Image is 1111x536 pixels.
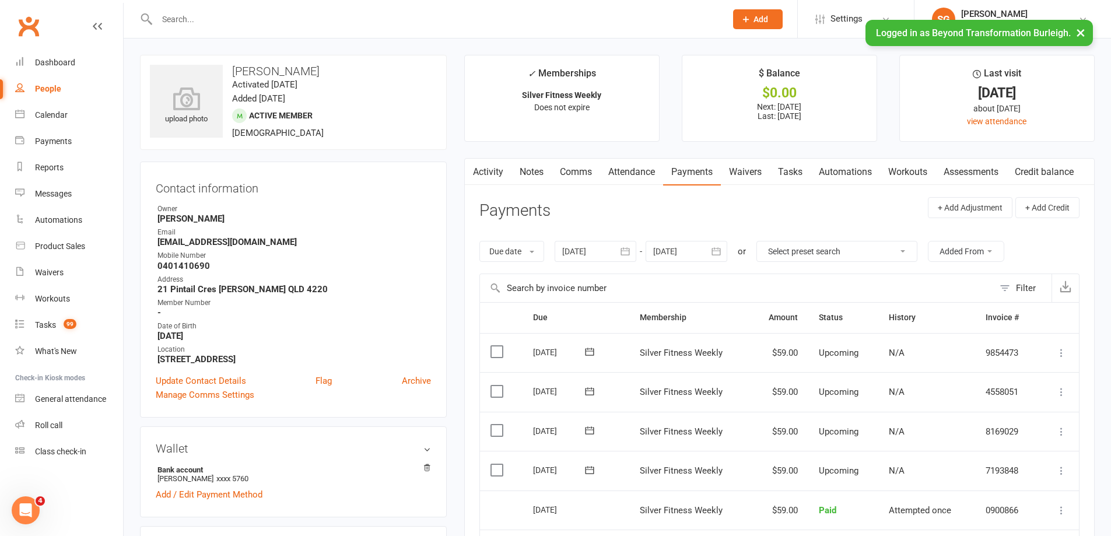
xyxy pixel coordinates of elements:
[753,15,768,24] span: Add
[721,159,770,185] a: Waivers
[15,386,123,412] a: General attendance kiosk mode
[994,274,1052,302] button: Filter
[157,227,431,238] div: Email
[15,312,123,338] a: Tasks 99
[14,12,43,41] a: Clubworx
[640,426,723,437] span: Silver Fitness Weekly
[819,465,858,476] span: Upcoming
[35,58,75,67] div: Dashboard
[15,233,123,260] a: Product Sales
[975,333,1038,373] td: 9854473
[932,8,955,31] div: SG
[733,9,783,29] button: Add
[533,500,587,519] div: [DATE]
[35,84,61,93] div: People
[480,274,994,302] input: Search by invoice number
[35,394,106,404] div: General attendance
[157,331,431,341] strong: [DATE]
[533,461,587,479] div: [DATE]
[35,268,64,277] div: Waivers
[35,294,70,303] div: Workouts
[150,87,223,125] div: upload photo
[35,189,72,198] div: Messages
[157,307,431,318] strong: -
[808,303,879,332] th: Status
[232,79,297,90] time: Activated [DATE]
[35,241,85,251] div: Product Sales
[15,76,123,102] a: People
[523,303,629,332] th: Due
[15,286,123,312] a: Workouts
[479,202,551,220] h3: Payments
[1015,197,1080,218] button: + Add Credit
[975,491,1038,530] td: 0900866
[15,412,123,439] a: Roll call
[35,447,86,456] div: Class check-in
[880,159,935,185] a: Workouts
[819,348,858,358] span: Upcoming
[1070,20,1091,45] button: ×
[533,422,587,440] div: [DATE]
[750,451,808,491] td: $59.00
[738,244,746,258] div: or
[157,250,431,261] div: Mobile Number
[878,303,975,332] th: History
[750,491,808,530] td: $59.00
[693,87,866,99] div: $0.00
[759,66,800,87] div: $ Balance
[528,66,596,87] div: Memberships
[15,439,123,465] a: Class kiosk mode
[1007,159,1082,185] a: Credit balance
[156,388,254,402] a: Manage Comms Settings
[889,387,905,397] span: N/A
[157,344,431,355] div: Location
[35,163,64,172] div: Reports
[157,274,431,285] div: Address
[15,260,123,286] a: Waivers
[35,215,82,225] div: Automations
[156,177,431,195] h3: Contact information
[750,333,808,373] td: $59.00
[876,27,1071,38] span: Logged in as Beyond Transformation Burleigh.
[316,374,332,388] a: Flag
[975,372,1038,412] td: 4558051
[819,505,836,516] span: Paid
[15,50,123,76] a: Dashboard
[157,261,431,271] strong: 0401410690
[640,348,723,358] span: Silver Fitness Weekly
[35,110,68,120] div: Calendar
[150,65,437,78] h3: [PERSON_NAME]
[750,303,808,332] th: Amount
[511,159,552,185] a: Notes
[15,155,123,181] a: Reports
[232,128,324,138] span: [DEMOGRAPHIC_DATA]
[156,442,431,455] h3: Wallet
[15,102,123,128] a: Calendar
[157,237,431,247] strong: [EMAIL_ADDRESS][DOMAIN_NAME]
[640,465,723,476] span: Silver Fitness Weekly
[465,159,511,185] a: Activity
[156,374,246,388] a: Update Contact Details
[640,387,723,397] span: Silver Fitness Weekly
[663,159,721,185] a: Payments
[157,465,425,474] strong: Bank account
[967,117,1026,126] a: view attendance
[889,505,951,516] span: Attempted once
[15,181,123,207] a: Messages
[811,159,880,185] a: Automations
[975,412,1038,451] td: 8169029
[750,412,808,451] td: $59.00
[693,102,866,121] p: Next: [DATE] Last: [DATE]
[889,426,905,437] span: N/A
[975,451,1038,491] td: 7193848
[157,204,431,215] div: Owner
[157,321,431,332] div: Date of Birth
[600,159,663,185] a: Attendance
[156,488,262,502] a: Add / Edit Payment Method
[975,303,1038,332] th: Invoice #
[216,474,248,483] span: xxxx 5760
[973,66,1021,87] div: Last visit
[819,426,858,437] span: Upcoming
[889,348,905,358] span: N/A
[830,6,863,32] span: Settings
